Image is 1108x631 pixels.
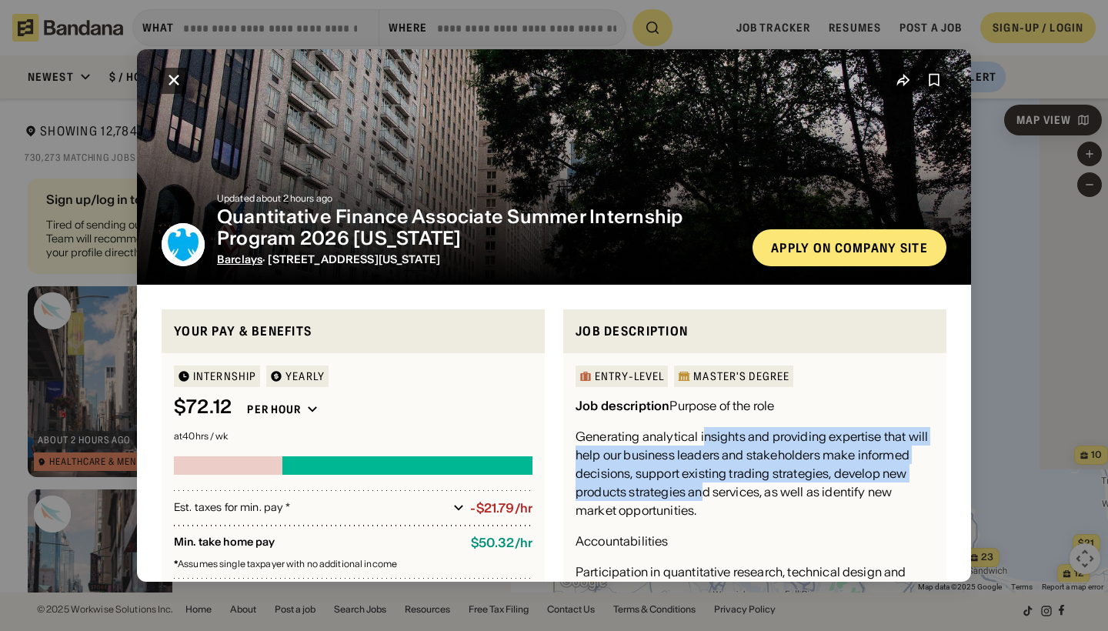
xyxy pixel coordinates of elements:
[174,396,232,419] div: $ 72.12
[285,371,325,382] div: YEARLY
[217,194,740,203] div: Updated about 2 hours ago
[576,427,934,519] div: Generating analytical insights and providing expertise that will help our business leaders and st...
[174,432,532,441] div: at 40 hrs / wk
[217,206,740,251] div: Quantitative Finance Associate Summer Internship Program 2026 [US_STATE]
[217,253,740,266] div: · [STREET_ADDRESS][US_STATE]
[217,252,262,266] a: Barclays
[471,536,532,550] div: $ 50.32 / hr
[247,402,301,416] div: Per hour
[174,559,532,569] div: Assumes single taxpayer with no additional income
[193,371,256,382] div: Internship
[162,223,205,266] img: Barclays logo
[576,322,934,341] div: Job Description
[174,536,459,550] div: Min. take home pay
[576,398,669,413] div: Job description
[595,371,664,382] div: Entry-Level
[693,371,789,382] div: Master's Degree
[771,242,928,254] div: Apply on company site
[174,322,532,341] div: Your pay & benefits
[470,501,532,516] div: -$21.79/hr
[174,500,447,516] div: Est. taxes for min. pay *
[576,396,774,415] div: Purpose of the role
[576,532,669,550] div: Accountabilities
